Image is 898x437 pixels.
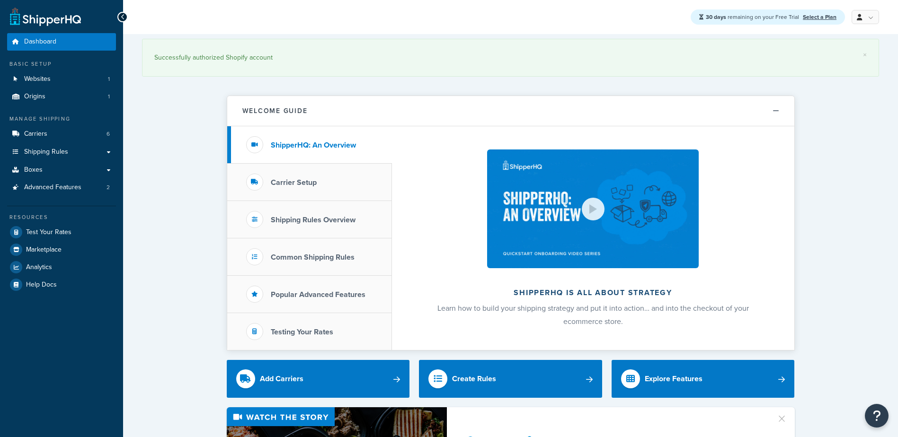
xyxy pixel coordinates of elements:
[271,178,317,187] h3: Carrier Setup
[865,404,889,428] button: Open Resource Center
[24,93,45,101] span: Origins
[227,360,410,398] a: Add Carriers
[437,303,749,327] span: Learn how to build your shipping strategy and put it into action… and into the checkout of your e...
[227,96,794,126] button: Welcome Guide
[7,143,116,161] a: Shipping Rules
[7,179,116,196] li: Advanced Features
[26,246,62,254] span: Marketplace
[24,184,81,192] span: Advanced Features
[271,253,355,262] h3: Common Shipping Rules
[419,360,602,398] a: Create Rules
[154,51,867,64] div: Successfully authorized Shopify account
[7,179,116,196] a: Advanced Features2
[26,263,52,271] span: Analytics
[24,75,51,83] span: Websites
[107,130,110,138] span: 6
[242,107,308,114] h2: Welcome Guide
[645,372,702,385] div: Explore Features
[612,360,795,398] a: Explore Features
[803,13,836,21] a: Select a Plan
[7,88,116,105] a: Origins1
[7,125,116,143] li: Carriers
[7,213,116,221] div: Resources
[260,372,303,385] div: Add Carriers
[487,149,698,268] img: ShipperHQ is all about strategy
[107,184,110,192] span: 2
[452,372,496,385] div: Create Rules
[271,290,365,299] h3: Popular Advanced Features
[26,281,57,289] span: Help Docs
[7,276,116,293] a: Help Docs
[7,161,116,179] a: Boxes
[7,60,116,68] div: Basic Setup
[108,75,110,83] span: 1
[26,228,71,236] span: Test Your Rates
[7,125,116,143] a: Carriers6
[271,216,356,224] h3: Shipping Rules Overview
[271,141,356,149] h3: ShipperHQ: An Overview
[24,166,43,174] span: Boxes
[24,130,47,138] span: Carriers
[417,288,769,297] h2: ShipperHQ is all about strategy
[7,70,116,88] li: Websites
[7,241,116,258] a: Marketplace
[24,148,68,156] span: Shipping Rules
[7,33,116,51] a: Dashboard
[706,13,726,21] strong: 30 days
[7,259,116,276] a: Analytics
[271,328,333,336] h3: Testing Your Rates
[7,224,116,241] a: Test Your Rates
[7,115,116,123] div: Manage Shipping
[7,88,116,105] li: Origins
[24,38,56,46] span: Dashboard
[108,93,110,101] span: 1
[863,51,867,59] a: ×
[706,13,800,21] span: remaining on your Free Trial
[7,70,116,88] a: Websites1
